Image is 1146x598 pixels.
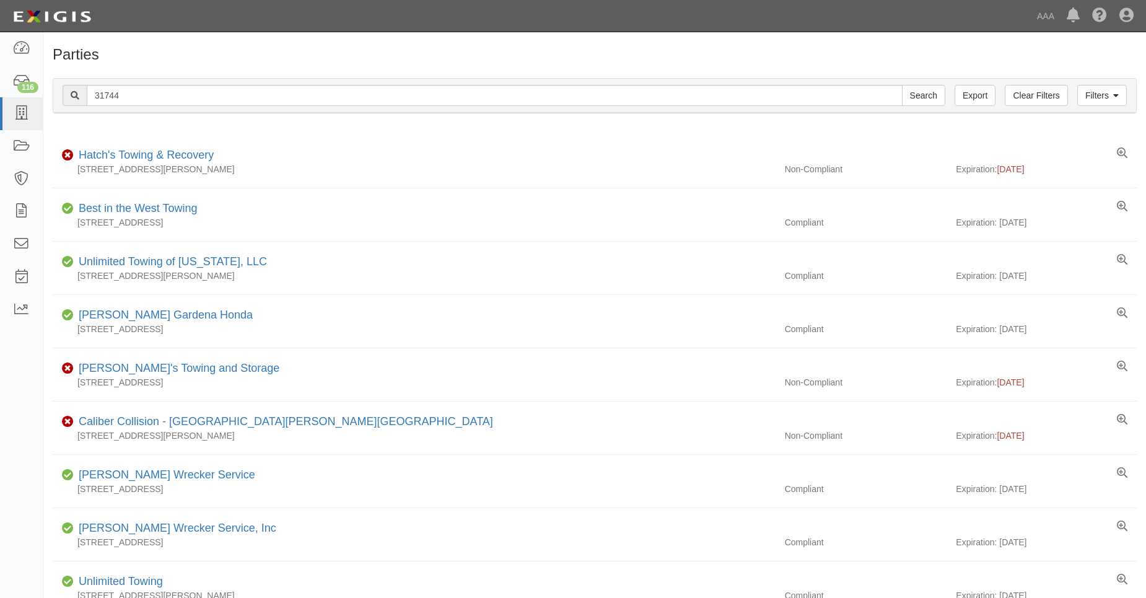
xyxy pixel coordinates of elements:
div: Expiration: [956,429,1137,442]
i: Compliant [62,258,74,266]
div: [STREET_ADDRESS] [53,323,776,335]
div: Best in the West Towing [74,201,197,217]
span: [DATE] [997,164,1024,174]
div: Payne's Wrecker Service, Inc [74,521,276,537]
i: Non-Compliant [62,364,74,373]
div: [STREET_ADDRESS][PERSON_NAME] [53,429,776,442]
a: View results summary [1117,254,1127,266]
a: [PERSON_NAME] Wrecker Service, Inc [79,522,276,534]
a: Unlimited Towing of [US_STATE], LLC [79,255,267,268]
div: Expiration: [DATE] [956,216,1137,229]
div: [STREET_ADDRESS][PERSON_NAME] [53,163,776,175]
div: Unlimited Towing of Texas, LLC [74,254,267,270]
div: Expiration: [956,376,1137,389]
div: Compliant [776,483,956,495]
div: Expiration: [DATE] [956,270,1137,282]
div: Compliant [776,536,956,548]
a: [PERSON_NAME]'s Towing and Storage [79,362,279,374]
h1: Parties [53,46,1137,63]
a: Best in the West Towing [79,202,197,214]
div: [STREET_ADDRESS] [53,216,776,229]
div: [STREET_ADDRESS] [53,376,776,389]
a: Hatch's Towing & Recovery [79,149,214,161]
a: Clear Filters [1005,85,1067,106]
a: View results summary [1117,201,1127,213]
div: Carroll's Wrecker Service [74,467,255,483]
div: Expiration: [DATE] [956,323,1137,335]
i: Compliant [62,578,74,586]
a: View results summary [1117,147,1127,160]
div: Compliant [776,323,956,335]
a: View results summary [1117,361,1127,373]
i: Help Center - Complianz [1092,9,1107,24]
i: Compliant [62,311,74,320]
div: [STREET_ADDRESS] [53,536,776,548]
a: View results summary [1117,574,1127,586]
i: Compliant [62,204,74,213]
input: Search [87,85,903,106]
div: Non-Compliant [776,376,956,389]
a: [PERSON_NAME] Wrecker Service [79,468,255,481]
div: Compliant [776,270,956,282]
div: [STREET_ADDRESS] [53,483,776,495]
i: Non-Compliant [62,418,74,426]
div: 116 [17,82,38,93]
i: Compliant [62,524,74,533]
div: Caliber Collision - Houston Morton Ranch [74,414,493,430]
div: Compliant [776,216,956,229]
div: Non-Compliant [776,429,956,442]
a: View results summary [1117,414,1127,426]
a: AAA [1031,4,1061,29]
img: logo-5460c22ac91f19d4615b14bd174203de0afe785f0fc80cf4dbbc73dc1793850b.png [9,6,95,28]
div: Bill's Towing and Storage [74,361,279,377]
a: [PERSON_NAME] Gardena Honda [79,309,253,321]
a: Unlimited Towing [79,575,163,587]
a: View results summary [1117,467,1127,480]
a: View results summary [1117,307,1127,320]
a: Export [955,85,995,106]
div: Expiration: [956,163,1137,175]
i: Compliant [62,471,74,480]
div: Expiration: [DATE] [956,483,1137,495]
div: Unlimited Towing [74,574,163,590]
div: David Wilson Gardena Honda [74,307,253,323]
div: Non-Compliant [776,163,956,175]
span: [DATE] [997,431,1024,441]
i: Non-Compliant [62,151,74,160]
div: Expiration: [DATE] [956,536,1137,548]
a: Caliber Collision - [GEOGRAPHIC_DATA][PERSON_NAME][GEOGRAPHIC_DATA] [79,415,493,428]
a: Filters [1077,85,1127,106]
a: View results summary [1117,521,1127,533]
div: Hatch's Towing & Recovery [74,147,214,164]
div: [STREET_ADDRESS][PERSON_NAME] [53,270,776,282]
input: Search [902,85,945,106]
span: [DATE] [997,377,1024,387]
